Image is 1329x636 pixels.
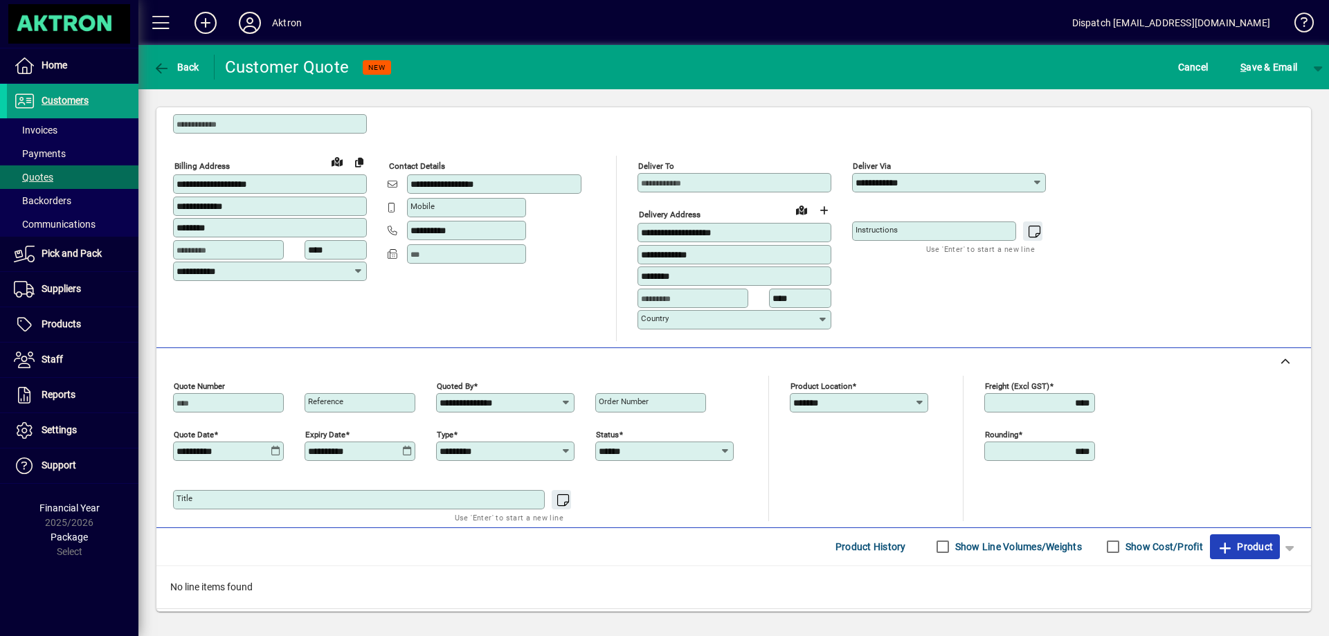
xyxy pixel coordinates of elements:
mat-label: Mobile [410,201,435,211]
div: Customer Quote [225,56,350,78]
span: Staff [42,354,63,365]
a: Support [7,448,138,483]
app-page-header-button: Back [138,55,215,80]
span: Product History [835,536,906,558]
mat-label: Quoted by [437,381,473,390]
span: Support [42,460,76,471]
span: ave & Email [1240,56,1297,78]
button: Profile [228,10,272,35]
mat-label: Rounding [985,429,1018,439]
mat-label: Deliver To [638,161,674,171]
span: Product [1217,536,1273,558]
a: Knowledge Base [1284,3,1312,48]
span: Financial Year [39,502,100,514]
span: S [1240,62,1246,73]
a: View on map [790,199,813,221]
mat-label: Freight (excl GST) [985,381,1049,390]
span: Quotes [14,172,53,183]
a: Staff [7,343,138,377]
a: Pick and Pack [7,237,138,271]
mat-label: Expiry date [305,429,345,439]
label: Show Cost/Profit [1123,540,1203,554]
span: Back [153,62,199,73]
span: Reports [42,389,75,400]
mat-label: Product location [790,381,852,390]
a: Products [7,307,138,342]
button: Cancel [1175,55,1212,80]
div: No line items found [156,566,1311,608]
a: Backorders [7,189,138,212]
mat-label: Country [641,314,669,323]
span: Home [42,60,67,71]
button: Choose address [813,199,835,221]
span: Pick and Pack [42,248,102,259]
span: Customers [42,95,89,106]
button: Add [183,10,228,35]
mat-label: Order number [599,397,649,406]
mat-label: Instructions [856,225,898,235]
a: Quotes [7,165,138,189]
button: Product [1210,534,1280,559]
label: Show Line Volumes/Weights [952,540,1082,554]
mat-label: Type [437,429,453,439]
a: Reports [7,378,138,412]
button: Save & Email [1233,55,1304,80]
mat-hint: Use 'Enter' to start a new line [926,241,1035,257]
a: View on map [326,150,348,172]
a: Settings [7,413,138,448]
span: Products [42,318,81,329]
mat-label: Status [596,429,619,439]
span: Package [51,531,88,543]
a: Invoices [7,118,138,142]
span: Suppliers [42,283,81,294]
mat-label: Reference [308,397,343,406]
span: Communications [14,219,96,230]
mat-label: Deliver via [853,161,891,171]
button: Copy to Delivery address [348,151,370,173]
button: Back [150,55,203,80]
mat-label: Quote date [174,429,214,439]
span: Payments [14,148,66,159]
a: Communications [7,212,138,236]
div: Dispatch [EMAIL_ADDRESS][DOMAIN_NAME] [1072,12,1270,34]
mat-label: Title [177,493,192,503]
button: Product History [830,534,912,559]
span: NEW [368,63,386,72]
span: Backorders [14,195,71,206]
span: Invoices [14,125,57,136]
div: Aktron [272,12,302,34]
a: Payments [7,142,138,165]
span: Cancel [1178,56,1209,78]
mat-label: Quote number [174,381,225,390]
span: Settings [42,424,77,435]
a: Home [7,48,138,83]
a: Suppliers [7,272,138,307]
mat-hint: Use 'Enter' to start a new line [455,509,563,525]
